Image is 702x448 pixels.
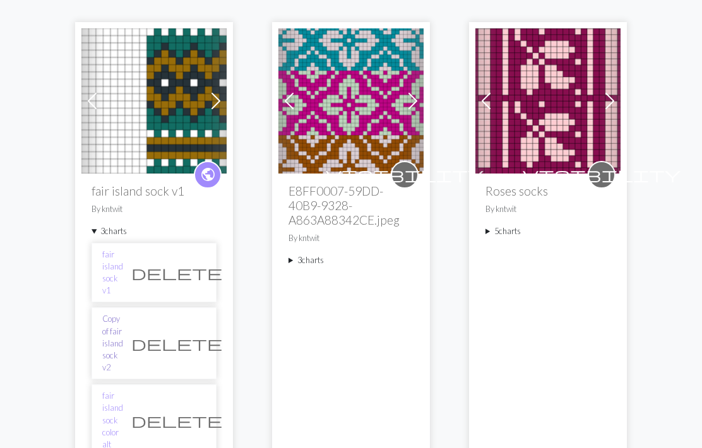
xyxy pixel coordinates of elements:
h2: Roses socks [485,184,610,198]
a: Copy of fair island sock v2 [102,313,123,374]
a: public [194,161,222,189]
summary: 3charts [92,225,217,237]
p: By kntwit [289,232,413,244]
summary: 3charts [289,254,413,266]
a: Roses back of leg 39 sts [475,93,621,105]
button: Delete chart [123,331,230,355]
p: By kntwit [92,203,217,215]
img: Roses back of leg 39 sts [475,28,621,174]
a: fair island sock v1 [81,93,227,105]
p: By kntwit [485,203,610,215]
h2: E8FF0007-59DD-40B9-9328-A863A88342CE.jpeg [289,184,413,227]
i: private [523,162,681,187]
i: private [326,162,484,187]
span: delete [131,334,222,352]
summary: 5charts [485,225,610,237]
span: delete [131,264,222,281]
span: visibility [523,165,681,184]
a: Eedit flower 72sts [278,93,424,105]
button: Delete chart [123,261,230,285]
i: public [200,162,216,187]
h2: fair island sock v1 [92,184,217,198]
button: Delete chart [123,408,230,432]
a: fair island sock v1 [102,249,123,297]
span: public [200,165,216,184]
img: fair island sock v1 [81,28,227,174]
span: visibility [326,165,484,184]
img: Eedit flower 72sts [278,28,424,174]
span: delete [131,411,222,429]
